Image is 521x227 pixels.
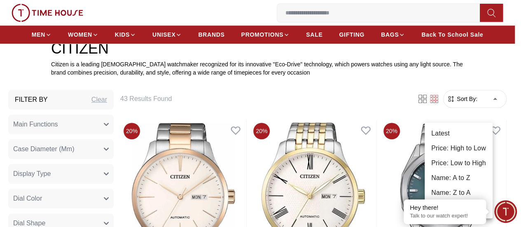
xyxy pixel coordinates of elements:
[425,171,493,185] li: Name: A to Z
[494,200,517,223] div: Chat Widget
[410,204,480,212] div: Hey there!
[425,185,493,200] li: Name: Z to A
[425,156,493,171] li: Price: Low to High
[425,141,493,156] li: Price: High to Low
[410,213,480,220] p: Talk to our watch expert!
[425,126,493,141] li: Latest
